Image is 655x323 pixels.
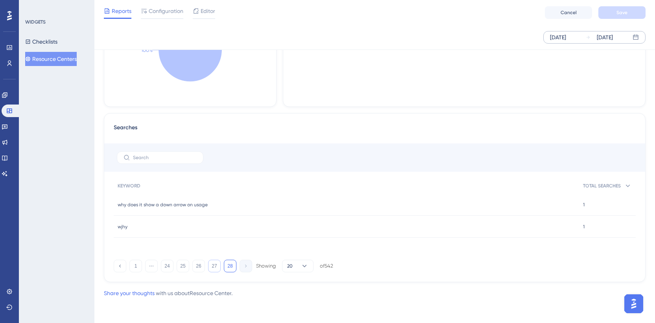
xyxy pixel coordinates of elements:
[133,155,197,160] input: Search
[616,9,627,16] span: Save
[25,52,77,66] button: Resource Centers
[583,202,585,208] span: 1
[598,6,646,19] button: Save
[622,292,646,316] iframe: UserGuiding AI Assistant Launcher
[282,260,314,272] button: 20
[149,6,183,16] span: Configuration
[145,260,158,272] button: ⋯
[25,35,57,49] button: Checklists
[320,262,333,270] div: of 542
[583,224,585,230] span: 1
[224,260,236,272] button: 28
[545,6,592,19] button: Cancel
[256,262,276,270] div: Showing
[597,33,613,42] div: [DATE]
[104,288,232,298] div: with us about Resource Center .
[287,263,293,269] span: 20
[141,47,153,53] text: 100%
[129,260,142,272] button: 1
[192,260,205,272] button: 26
[208,260,221,272] button: 27
[118,183,140,189] span: KEYWORD
[161,260,173,272] button: 24
[112,6,131,16] span: Reports
[561,9,577,16] span: Cancel
[583,183,621,189] span: TOTAL SEARCHES
[25,19,46,25] div: WIDGETS
[104,290,155,296] a: Share your thoughts
[201,6,215,16] span: Editor
[118,202,208,208] span: why does it show a down arrow on usage
[118,224,127,230] span: wjhy
[114,123,137,137] span: Searches
[550,33,566,42] div: [DATE]
[177,260,189,272] button: 25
